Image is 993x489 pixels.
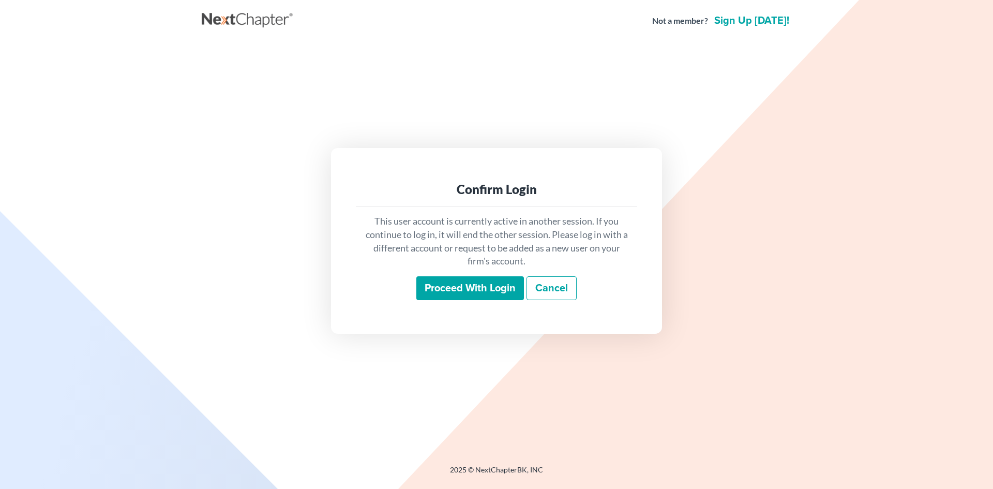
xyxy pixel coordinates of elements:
a: Cancel [526,276,577,300]
strong: Not a member? [652,15,708,27]
input: Proceed with login [416,276,524,300]
p: This user account is currently active in another session. If you continue to log in, it will end ... [364,215,629,268]
div: Confirm Login [364,181,629,198]
a: Sign up [DATE]! [712,16,791,26]
div: 2025 © NextChapterBK, INC [202,465,791,483]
